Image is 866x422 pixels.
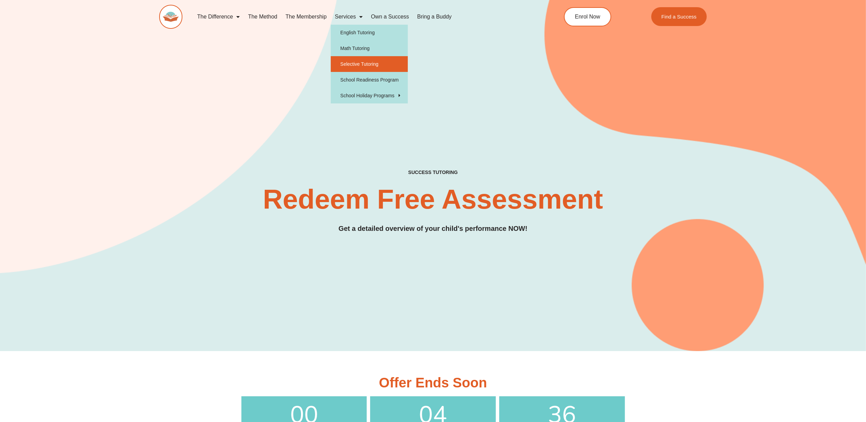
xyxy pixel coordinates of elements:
[752,345,866,422] iframe: Chat Widget
[331,56,408,72] a: Selective Tutoring
[241,376,625,389] h3: Offer Ends Soon
[564,7,611,26] a: Enrol Now
[662,14,697,19] span: Find a Success
[331,72,408,88] a: School Readiness Program
[159,223,707,234] h3: Get a detailed overview of your child's performance NOW!
[193,9,533,25] nav: Menu
[244,9,281,25] a: The Method
[352,170,514,175] h4: SUCCESS TUTORING​
[159,186,707,213] h2: Redeem Free Assessment
[367,9,413,25] a: Own a Success
[651,7,707,26] a: Find a Success
[193,9,244,25] a: The Difference
[331,9,367,25] a: Services
[575,14,600,20] span: Enrol Now
[331,40,408,56] a: Math Tutoring
[413,9,456,25] a: Bring a Buddy
[281,9,331,25] a: The Membership
[331,88,408,103] a: School Holiday Programs
[331,25,408,103] ul: Services
[331,25,408,40] a: English Tutoring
